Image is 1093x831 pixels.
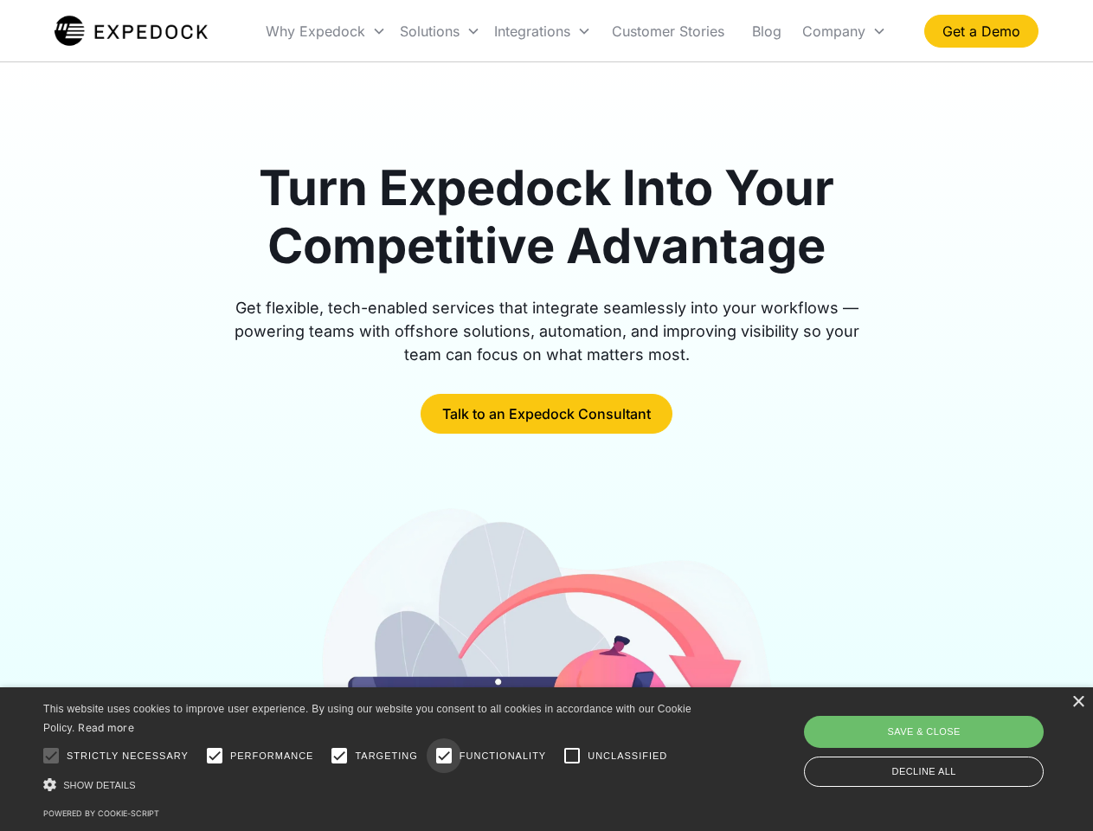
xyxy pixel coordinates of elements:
div: Integrations [494,23,570,40]
iframe: Chat Widget [805,644,1093,831]
div: Company [802,23,865,40]
a: Blog [738,2,795,61]
div: Get flexible, tech-enabled services that integrate seamlessly into your workflows — powering team... [215,296,879,366]
a: Customer Stories [598,2,738,61]
div: Show details [43,776,698,794]
div: Integrations [487,2,598,61]
h1: Turn Expedock Into Your Competitive Advantage [215,159,879,275]
span: Performance [230,749,314,763]
span: Unclassified [588,749,667,763]
a: Powered by cookie-script [43,808,159,818]
span: Targeting [355,749,417,763]
span: Show details [63,780,136,790]
span: Functionality [460,749,546,763]
a: Talk to an Expedock Consultant [421,394,672,434]
div: Why Expedock [266,23,365,40]
span: Strictly necessary [67,749,189,763]
div: Solutions [400,23,460,40]
span: This website uses cookies to improve user experience. By using our website you consent to all coo... [43,703,691,735]
a: home [55,14,208,48]
div: Why Expedock [259,2,393,61]
div: Solutions [393,2,487,61]
a: Read more [78,721,134,734]
a: Get a Demo [924,15,1038,48]
img: Expedock Logo [55,14,208,48]
div: Company [795,2,893,61]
